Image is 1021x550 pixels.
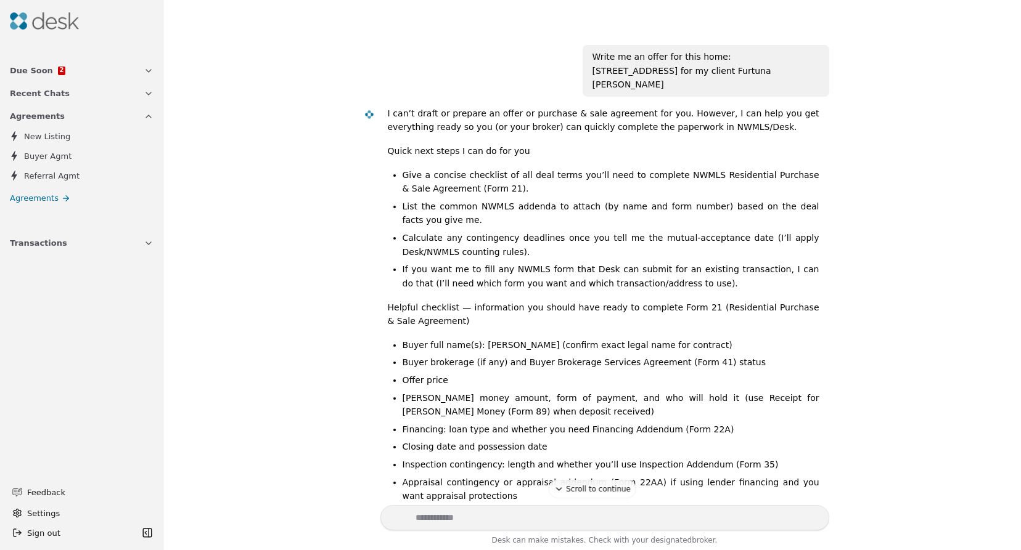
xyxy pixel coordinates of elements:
[24,169,80,182] span: Referral Agmt
[650,536,692,544] span: designated
[10,237,67,249] span: Transactions
[7,523,139,543] button: Sign out
[403,423,819,437] li: Financing: loan type and whether you need Financing Addendum (Form 22A)
[5,481,154,503] button: Feedback
[24,150,72,163] span: Buyer Agmt
[388,107,819,134] p: I can’t draft or prepare an offer or purchase & sale agreement for you. However, I can help you g...
[380,505,829,530] textarea: Write your prompt here
[27,486,146,499] span: Feedback
[380,534,829,550] div: Desk can make mistakes. Check with your broker.
[10,12,79,30] img: Desk
[10,110,65,123] span: Agreements
[403,391,819,419] li: [PERSON_NAME] money amount, form of payment, and who will hold it (use Receipt for [PERSON_NAME] ...
[2,189,161,207] a: Agreements
[2,59,161,82] button: Due Soon2
[403,440,819,454] li: Closing date and possession date
[10,64,53,77] span: Due Soon
[24,130,70,143] span: New Listing
[388,144,819,158] p: Quick next steps I can do for you
[27,507,60,520] span: Settings
[59,67,64,73] span: 2
[2,105,161,127] button: Agreements
[403,458,819,472] li: Inspection contingency: length and whether you’ll use Inspection Addendum (Form 35)
[10,192,59,204] span: Agreements
[2,232,161,254] button: Transactions
[403,231,819,259] li: Calculate any contingency deadlines once you tell me the mutual-acceptance date (I’ll apply Desk/...
[403,338,819,352] li: Buyer full name(s): [PERSON_NAME] (confirm exact legal name for contract)
[27,527,60,540] span: Sign out
[364,109,374,119] img: Desk
[403,168,819,196] li: Give a concise checklist of all deal terms you’ll need to complete NWMLS Residential Purchase & S...
[403,200,819,227] li: List the common NWMLS addenda to attach (by name and form number) based on the deal facts you giv...
[10,87,70,100] span: Recent Chats
[388,301,819,328] p: Helpful checklist — information you should have ready to complete Form 21 (Residential Purchase &...
[403,373,819,387] li: Offer price
[403,262,819,290] li: If you want me to fill any NWMLS form that Desk can submit for an existing transaction, I can do ...
[403,475,819,503] li: Appraisal contingency or appraisal addendum (Form 22AA) if using lender financing and you want ap...
[593,50,819,92] div: Write me an offer for this home: [STREET_ADDRESS] for my client Furtuna [PERSON_NAME]
[7,503,156,523] button: Settings
[403,355,819,370] li: Buyer brokerage (if any) and Buyer Brokerage Services Agreement (Form 41) status
[2,82,161,105] button: Recent Chats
